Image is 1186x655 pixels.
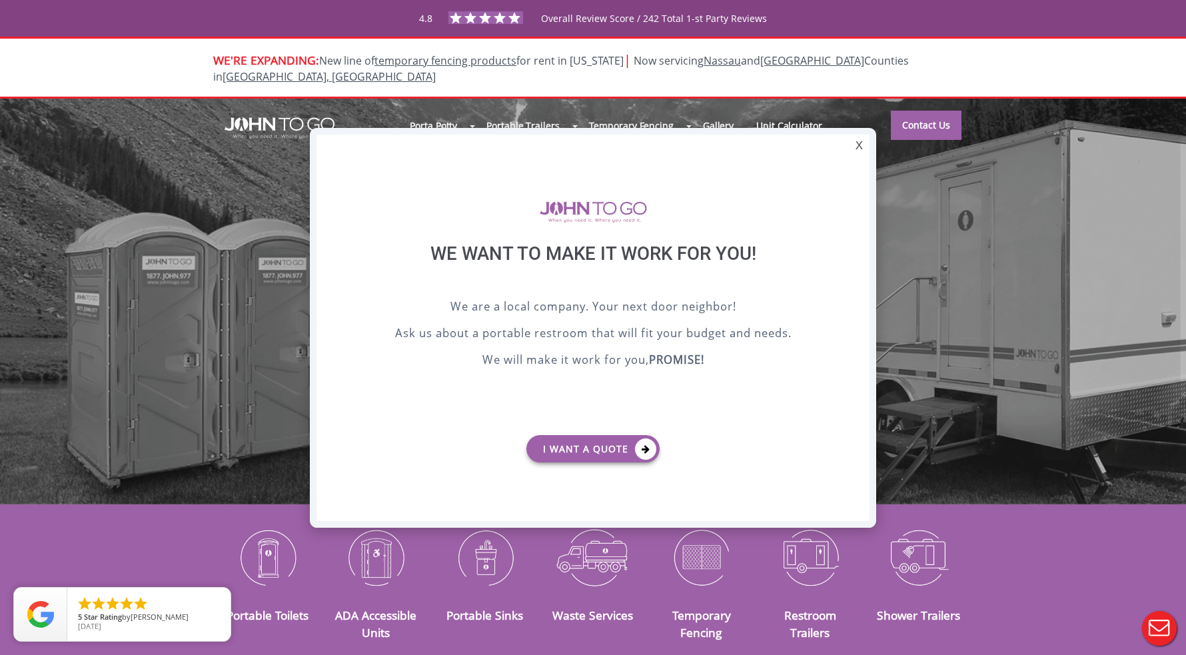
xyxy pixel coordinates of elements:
[649,352,704,367] b: PROMISE!
[350,325,836,344] p: Ask us about a portable restroom that will fit your budget and needs.
[350,351,836,371] p: We will make it work for you,
[350,298,836,318] p: We are a local company. Your next door neighbor!
[540,201,647,223] img: logo of viptogo
[1133,602,1186,655] button: Live Chat
[27,601,54,628] img: Review Rating
[131,612,189,622] span: [PERSON_NAME]
[133,596,149,612] li: 
[84,612,122,622] span: Star Rating
[78,613,220,622] span: by
[105,596,121,612] li: 
[78,612,82,622] span: 5
[77,596,93,612] li: 
[526,435,660,462] a: I want a Quote
[849,135,870,157] div: X
[119,596,135,612] li: 
[91,596,107,612] li: 
[78,621,101,631] span: [DATE]
[350,243,836,298] div: We want to make it work for you!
